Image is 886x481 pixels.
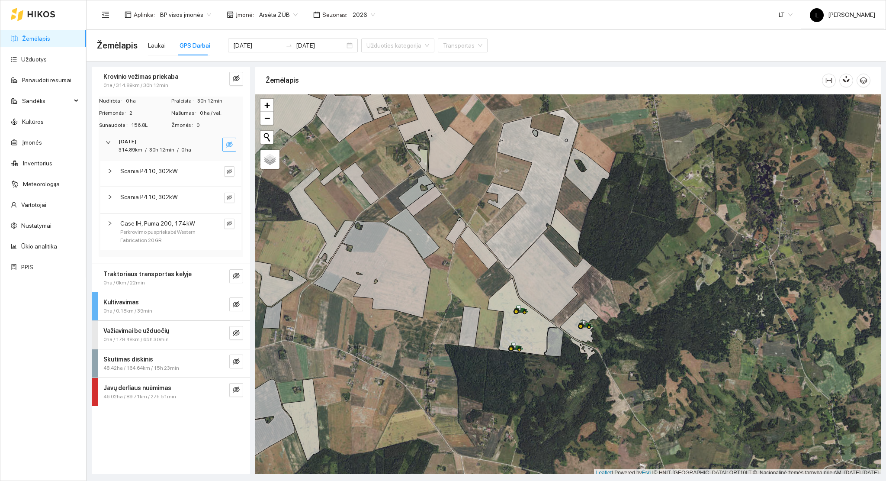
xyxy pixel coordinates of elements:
span: eye-invisible [227,195,232,201]
button: Initiate a new search [260,131,273,144]
span: calendar [313,11,320,18]
strong: Krovinio vežimas priekaba [103,73,178,80]
a: Vartotojai [21,201,46,208]
span: eye-invisible [227,169,232,175]
a: Layers [260,150,279,169]
span: Aplinka : [134,10,155,19]
span: eye-invisible [233,272,240,281]
span: Nudirbta [99,97,126,105]
span: shop [227,11,234,18]
button: eye-invisible [229,383,243,397]
a: Meteorologija [23,181,60,187]
span: Našumas [171,109,200,117]
div: [DATE]314.89km/30h 12min/0 haeye-invisible [99,132,243,159]
span: Case IH, Puma 200, 174kW [120,219,195,228]
div: Krovinio vežimas priekaba0ha / 314.89km / 30h 12mineye-invisible [92,67,250,95]
a: Kultūros [22,118,44,125]
div: | Powered by © HNIT-[GEOGRAPHIC_DATA]; ORT10LT ©, Nacionalinė žemės tarnyba prie AM, [DATE]-[DATE] [594,469,881,477]
span: Arsėta ŽŪB [259,8,298,21]
span: 156.8L [131,121,170,129]
button: eye-invisible [224,193,234,203]
span: Įmonė : [236,10,254,19]
a: PPIS [21,264,33,271]
span: 2026 [353,8,375,21]
span: right [107,194,112,200]
span: / [145,147,147,153]
span: Sunaudota [99,121,131,129]
span: eye-invisible [233,301,240,309]
span: eye-invisible [226,141,233,149]
span: eye-invisible [233,329,240,338]
span: 0ha / 0.18km / 39min [103,307,152,315]
span: 0 ha [181,147,191,153]
span: 48.42ha / 164.64km / 15h 23min [103,364,179,372]
input: Pabaigos data [296,41,345,50]
button: eye-invisible [222,138,236,152]
span: swap-right [286,42,292,49]
span: / [177,147,179,153]
span: 0 ha / val. [200,109,243,117]
button: eye-invisible [229,355,243,368]
span: 30h 12min [197,97,243,105]
button: eye-invisible [224,219,234,229]
span: [PERSON_NAME] [810,11,875,18]
a: Esri [642,470,651,476]
button: menu-fold [97,6,114,23]
span: 30h 12min [149,147,174,153]
span: layout [125,11,132,18]
a: Užduotys [21,56,47,63]
span: 0ha / 0km / 22min [103,279,145,287]
span: 2 [129,109,170,117]
strong: Traktoriaus transportas kelyje [103,271,192,278]
span: Scania P410, 302kW [120,192,178,202]
span: Priemonės [99,109,129,117]
span: Scania P410, 302kW [120,166,178,176]
span: Sandėlis [22,92,71,110]
a: Zoom in [260,99,273,112]
a: Panaudoti resursai [22,77,71,84]
span: | [652,470,654,476]
div: Kultivavimas0ha / 0.18km / 39mineye-invisible [92,292,250,320]
button: eye-invisible [229,269,243,283]
a: Inventorius [23,160,52,167]
a: Ūkio analitika [21,243,57,250]
div: GPS Darbai [180,41,210,50]
a: Leaflet [596,470,612,476]
span: − [264,113,270,123]
strong: [DATE] [119,139,136,145]
div: Scania P410, 302kWeye-invisible [100,187,241,213]
button: eye-invisible [229,326,243,340]
span: eye-invisible [233,358,240,366]
span: Perkrovimo puspriekabė Western Fabrication 20 GR [120,228,207,245]
span: to [286,42,292,49]
input: Pradžios data [233,41,282,50]
span: Žemėlapis [97,39,138,52]
span: right [107,168,112,174]
strong: Javų derliaus nuėmimas [103,384,171,391]
span: right [106,140,111,145]
div: Traktoriaus transportas kelyje0ha / 0km / 22mineye-invisible [92,264,250,292]
button: eye-invisible [224,166,234,177]
span: Praleista [171,97,197,105]
span: Sezonas : [322,10,347,19]
span: right [107,221,112,226]
span: eye-invisible [233,75,240,83]
strong: Kultivavimas [103,299,139,306]
span: BP visos įmonės [160,8,211,21]
button: column-width [822,74,836,87]
div: Skutimas diskinis48.42ha / 164.64km / 15h 23mineye-invisible [92,349,250,378]
div: Case IH, Puma 200, 174kWPerkrovimo puspriekabė Western Fabrication 20 GReye-invisible [100,213,241,250]
span: Žmonės [171,121,196,129]
a: Nustatymai [21,222,51,229]
button: eye-invisible [229,297,243,311]
a: Zoom out [260,112,273,125]
strong: Skutimas diskinis [103,356,153,363]
span: eye-invisible [233,386,240,394]
div: Javų derliaus nuėmimas46.02ha / 89.71km / 27h 51mineye-invisible [92,378,250,406]
a: Žemėlapis [22,35,50,42]
span: 0 [196,121,243,129]
span: 0 ha [126,97,170,105]
div: Žemėlapis [266,68,822,93]
span: column-width [822,77,835,84]
span: menu-fold [102,11,109,19]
